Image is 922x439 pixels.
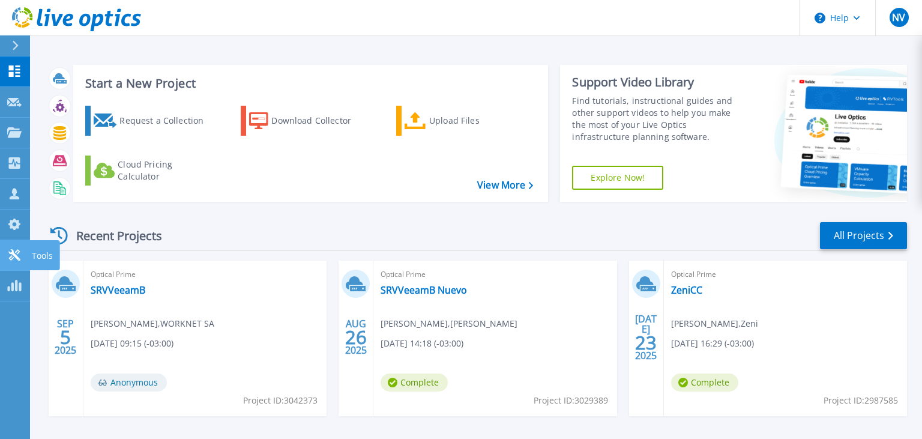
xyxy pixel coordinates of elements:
span: [PERSON_NAME] , Zeni [671,317,758,330]
span: Complete [671,374,738,392]
div: Upload Files [429,109,525,133]
span: Complete [381,374,448,392]
span: 23 [635,338,657,348]
div: Request a Collection [119,109,215,133]
span: [PERSON_NAME] , WORKNET SA [91,317,214,330]
a: View More [477,180,533,191]
a: Cloud Pricing Calculator [85,156,219,186]
div: Find tutorials, instructional guides and other support videos to help you make the most of your L... [572,95,746,143]
span: Optical Prime [381,268,609,281]
span: [DATE] 14:18 (-03:00) [381,337,463,350]
span: Project ID: 3029389 [534,394,608,407]
span: [DATE] 09:15 (-03:00) [91,337,173,350]
a: SRVVeeamB Nuevo [381,284,467,296]
span: [PERSON_NAME] , [PERSON_NAME] [381,317,517,330]
div: SEP 2025 [54,315,77,359]
span: 5 [60,332,71,342]
div: [DATE] 2025 [634,315,657,359]
a: Download Collector [241,106,375,136]
a: ZeniCC [671,284,702,296]
span: Optical Prime [671,268,900,281]
div: Cloud Pricing Calculator [118,159,214,183]
div: Download Collector [271,109,367,133]
span: Project ID: 3042373 [243,394,318,407]
div: Support Video Library [572,74,746,90]
div: Recent Projects [46,221,178,250]
span: Anonymous [91,374,167,392]
span: Project ID: 2987585 [824,394,898,407]
span: [DATE] 16:29 (-03:00) [671,337,754,350]
a: SRVVeeamB [91,284,145,296]
div: AUG 2025 [345,315,367,359]
a: All Projects [820,222,907,249]
a: Upload Files [396,106,530,136]
p: Tools [32,240,53,271]
h3: Start a New Project [85,77,533,90]
a: Request a Collection [85,106,219,136]
span: 26 [345,332,367,342]
span: Optical Prime [91,268,319,281]
a: Explore Now! [572,166,663,190]
span: NV [892,13,905,22]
